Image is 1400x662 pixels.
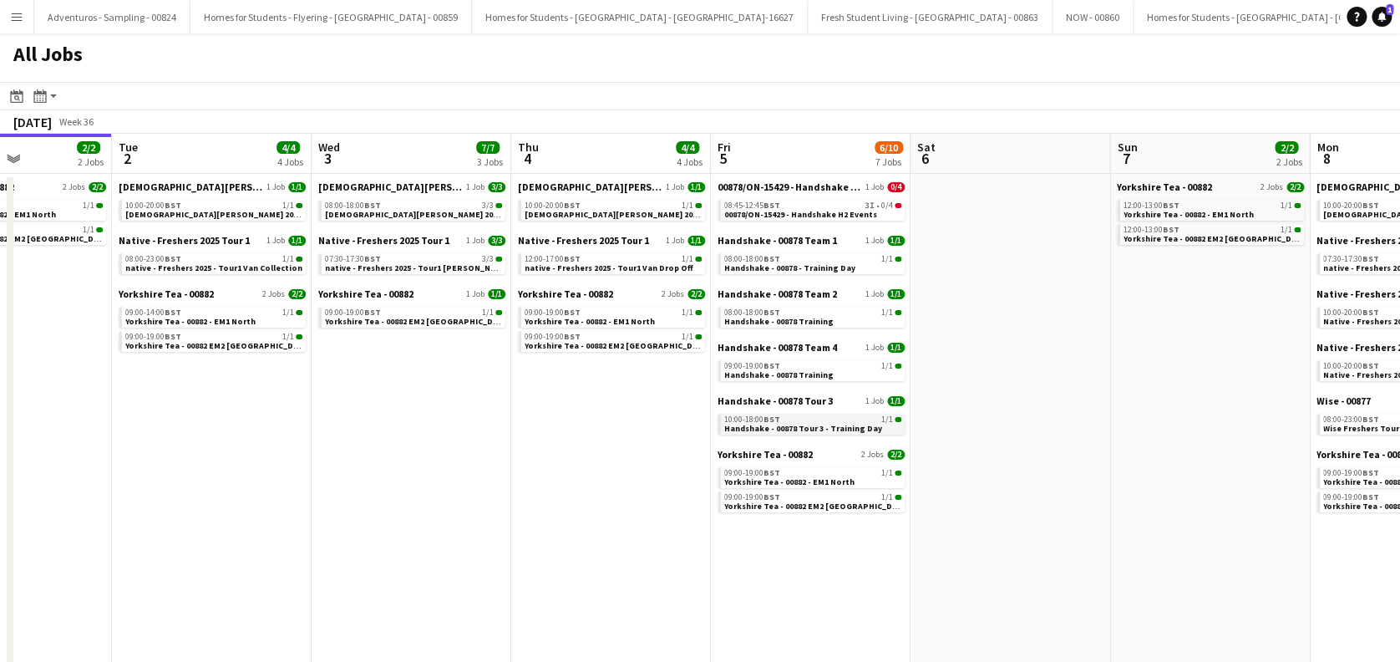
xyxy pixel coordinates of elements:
[1362,467,1379,478] span: BST
[1323,493,1379,502] span: 09:00-19:00
[881,362,893,370] span: 1/1
[1323,469,1379,477] span: 09:00-19:00
[763,200,780,211] span: BST
[895,495,901,500] span: 1/1
[488,289,505,299] span: 1/1
[887,450,905,460] span: 2/2
[695,203,702,208] span: 1/1
[55,115,97,128] span: Week 36
[1053,1,1134,33] button: NOW - 00860
[525,331,702,350] a: 09:00-19:00BST1/1Yorkshire Tea - 00882 EM2 [GEOGRAPHIC_DATA]
[895,203,901,208] span: 0/4
[881,255,893,263] span: 1/1
[325,200,502,219] a: 08:00-18:00BST3/3[DEMOGRAPHIC_DATA][PERSON_NAME] 2025 Tour 2 - 00848 - [GEOGRAPHIC_DATA]
[718,234,905,288] div: Handshake - 00878 Team 11 Job1/108:00-18:00BST1/1Handshake - 00878 - Training Day
[266,236,285,246] span: 1 Job
[518,181,662,193] span: Lady Garden 2025 Tour 2 - 00848
[724,255,780,263] span: 08:00-18:00
[687,289,705,299] span: 2/2
[1314,149,1338,168] span: 8
[875,141,903,154] span: 6/10
[165,307,181,318] span: BST
[763,467,780,478] span: BST
[525,201,581,210] span: 10:00-20:00
[318,181,505,234] div: [DEMOGRAPHIC_DATA][PERSON_NAME] 2025 Tour 2 - 008481 Job3/308:00-18:00BST3/3[DEMOGRAPHIC_DATA][PE...
[682,308,693,317] span: 1/1
[190,1,472,33] button: Homes for Students - Flyering - [GEOGRAPHIC_DATA] - 00859
[518,140,539,155] span: Thu
[718,341,837,354] span: Handshake - 00878 Team 4
[1316,140,1338,155] span: Mon
[495,310,502,315] span: 1/1
[662,289,684,299] span: 2 Jobs
[318,288,413,300] span: Yorkshire Tea - 00882
[887,289,905,299] span: 1/1
[682,255,693,263] span: 1/1
[687,236,705,246] span: 1/1
[718,288,837,300] span: Handshake - 00878 Team 2
[724,201,901,210] div: •
[887,396,905,406] span: 1/1
[875,155,902,168] div: 7 Jobs
[881,493,893,502] span: 1/1
[718,181,905,234] div: 00878/ON-15429 - Handshake H2 Events1 Job0/408:45-12:45BST3I•0/400878/ON-15429 - Handshake H2 Events
[125,316,256,327] span: Yorkshire Tea - 00882 - EM1 North
[119,288,306,355] div: Yorkshire Tea - 008822 Jobs2/209:00-14:00BST1/1Yorkshire Tea - 00882 - EM1 North09:00-19:00BST1/1...
[525,307,702,326] a: 09:00-19:00BST1/1Yorkshire Tea - 00882 - EM1 North
[724,369,834,380] span: Handshake - 00878 Training
[525,255,581,263] span: 12:00-17:00
[718,341,905,395] div: Handshake - 00878 Team 41 Job1/109:00-19:00BST1/1Handshake - 00878 Training
[1316,395,1371,407] span: Wise - 00877
[715,149,731,168] span: 5
[125,340,311,351] span: Yorkshire Tea - 00882 EM2 Midlands
[125,307,302,326] a: 09:00-14:00BST1/1Yorkshire Tea - 00882 - EM1 North
[724,362,780,370] span: 09:00-19:00
[518,234,649,247] span: Native - Freshers 2025 Tour 1
[1163,200,1179,211] span: BST
[881,469,893,477] span: 1/1
[895,471,901,476] span: 1/1
[677,155,703,168] div: 4 Jobs
[724,415,780,424] span: 10:00-18:00
[495,203,502,208] span: 3/3
[724,307,901,326] a: 08:00-18:00BST1/1Handshake - 00878 Training
[917,140,936,155] span: Sat
[1362,307,1379,318] span: BST
[119,181,306,193] a: [DEMOGRAPHIC_DATA][PERSON_NAME] 2025 Tour 2 - 008481 Job1/1
[266,182,285,192] span: 1 Job
[364,307,381,318] span: BST
[119,288,306,300] a: Yorkshire Tea - 008822 Jobs2/2
[887,236,905,246] span: 1/1
[695,334,702,339] span: 1/1
[666,182,684,192] span: 1 Job
[1276,155,1301,168] div: 2 Jobs
[1323,415,1379,424] span: 08:00-23:00
[165,253,181,264] span: BST
[1362,491,1379,502] span: BST
[695,310,702,315] span: 1/1
[518,234,705,288] div: Native - Freshers 2025 Tour 11 Job1/112:00-17:00BST1/1native - Freshers 2025 - Tour1 Van Drop Off
[83,201,94,210] span: 1/1
[915,149,936,168] span: 6
[724,476,855,487] span: Yorkshire Tea - 00882 - EM1 North
[125,253,302,272] a: 08:00-23:00BST1/1native - Freshers 2025 - Tour1 Van Collection
[718,181,905,193] a: 00878/ON-15429 - Handshake H2 Events1 Job0/4
[277,155,303,168] div: 4 Jobs
[276,141,300,154] span: 4/4
[718,395,905,407] a: Handshake - 00878 Tour 31 Job1/1
[1281,201,1292,210] span: 1/1
[724,316,834,327] span: Handshake - 00878 Training
[895,364,901,369] span: 1/1
[477,155,503,168] div: 3 Jobs
[119,234,250,247] span: Native - Freshers 2025 Tour 1
[1362,360,1379,371] span: BST
[282,201,294,210] span: 1/1
[125,262,302,273] span: native - Freshers 2025 - Tour1 Van Collection
[1117,181,1212,193] span: Yorkshire Tea - 00882
[724,469,780,477] span: 09:00-19:00
[1362,253,1379,264] span: BST
[125,331,302,350] a: 09:00-19:00BST1/1Yorkshire Tea - 00882 EM2 [GEOGRAPHIC_DATA]
[881,201,893,210] span: 0/4
[718,234,905,247] a: Handshake - 00878 Team 11 Job1/1
[125,333,181,341] span: 09:00-19:00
